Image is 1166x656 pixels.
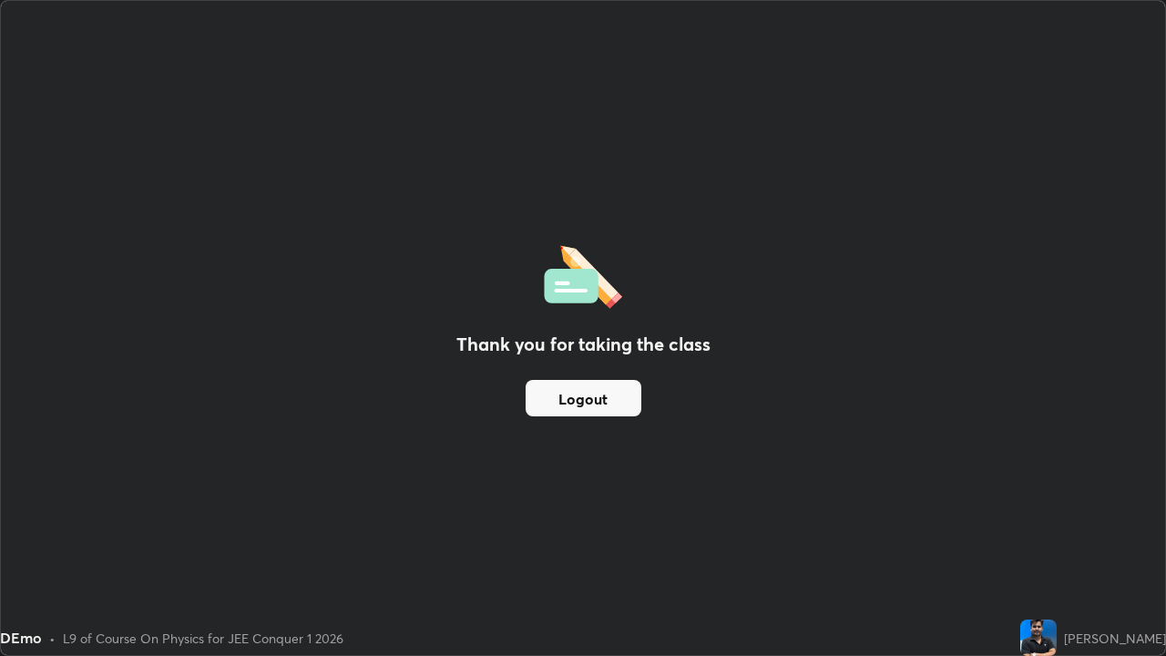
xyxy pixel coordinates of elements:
[1020,620,1057,656] img: ea0f9c6474774c10bedd37f73a00240d.jpg
[544,240,622,309] img: offlineFeedback.1438e8b3.svg
[1064,629,1166,648] div: [PERSON_NAME]
[49,629,56,648] div: •
[456,331,711,358] h2: Thank you for taking the class
[526,380,641,416] button: Logout
[63,629,343,648] div: L9 of Course On Physics for JEE Conquer 1 2026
